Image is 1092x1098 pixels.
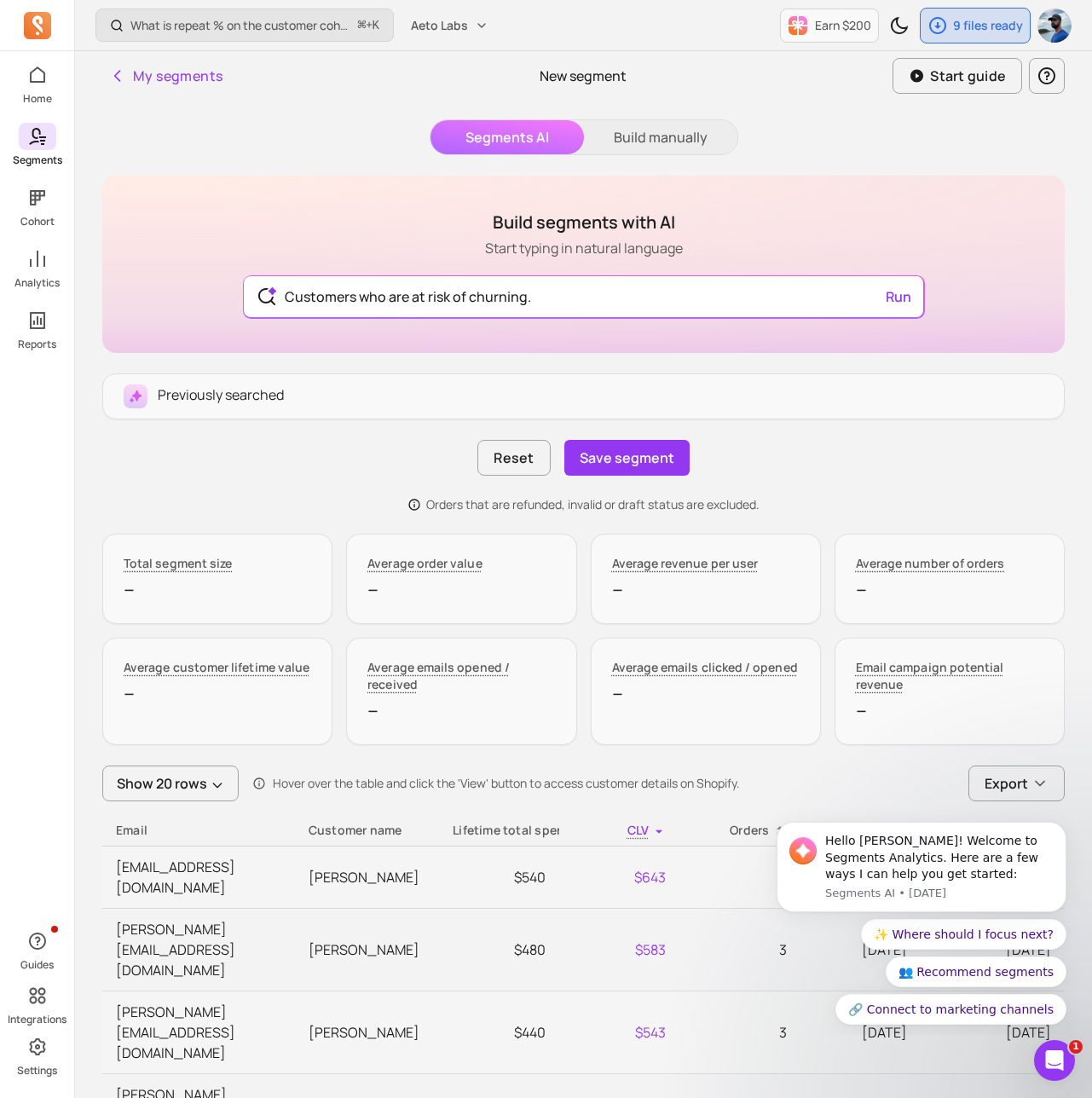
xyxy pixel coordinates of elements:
td: 4 [679,847,800,909]
p: -- [367,696,555,724]
button: Toggle dark mode [882,9,916,43]
td: $583 [559,909,679,991]
p: Average emails opened / received [367,659,555,693]
p: 9 files ready [953,17,1023,34]
p: Segments [13,153,62,167]
button: What is repeat % on the customer cohort page? How is it defined?⌘+K [95,9,394,42]
p: Average emails clicked / opened [612,659,798,676]
p: Guides [20,958,54,972]
span: 1 [1069,1040,1083,1054]
p: What is repeat % on the customer cohort page? How is it defined? [130,17,351,34]
p: Total segment size [124,555,232,572]
input: Search from prebuilt segments or create your own starting with “Customers who” ... [271,276,896,317]
p: Hover over the table and click the 'View' button to access customer details on Shopify. [273,775,740,792]
p: Customer name [309,822,425,839]
td: $480 [439,909,559,991]
kbd: K [373,19,379,32]
p: -- [124,575,311,603]
p: [PERSON_NAME] [309,867,425,887]
button: 9 files ready [920,8,1031,43]
p: Analytics [14,276,60,290]
button: Segments AI [430,120,584,154]
td: 3 [679,909,800,991]
p: -- [612,679,800,707]
button: Run [879,280,918,314]
td: $540 [439,847,559,909]
button: Reset [477,440,550,476]
button: Show 20 rows [102,766,239,801]
p: -- [856,575,1043,603]
td: 3 [679,991,800,1074]
button: Build manually [584,120,737,154]
p: -- [612,575,800,603]
div: Orders [693,822,786,839]
iframe: Intercom notifications message [751,806,1092,1035]
div: Lifetime total spent [453,822,546,839]
button: Guides [19,924,56,975]
p: Settings [17,1064,57,1078]
p: Integrations [8,1013,66,1026]
span: Aeto Labs [411,17,468,34]
p: Average customer lifetime value [124,659,309,676]
p: Earn $200 [815,17,871,34]
td: $643 [559,847,679,909]
button: Save segment [564,440,690,476]
p: Reports [18,338,56,351]
iframe: Intercom live chat [1034,1040,1075,1081]
p: -- [124,679,311,707]
h1: Build segments with AI [485,211,683,234]
span: + [358,16,379,34]
p: Average number of orders [856,555,1005,572]
td: [EMAIL_ADDRESS][DOMAIN_NAME] [102,847,295,909]
span: CLV [627,822,650,838]
button: Aeto Labs [401,10,499,41]
span: Export [985,773,1028,794]
p: -- [856,696,1043,724]
button: My segments [102,59,229,93]
img: avatar [1037,9,1072,43]
button: Start guide [893,58,1022,94]
p: Home [23,92,52,106]
p: Previously searched [158,384,284,405]
button: Earn $200 [780,9,879,43]
p: Average order value [367,555,482,572]
p: Start guide [930,66,1006,86]
td: $543 [559,991,679,1074]
td: [PERSON_NAME][EMAIL_ADDRESS][DOMAIN_NAME] [102,909,295,991]
p: -- [367,575,555,603]
p: Email campaign potential revenue [856,659,1043,693]
button: Export [968,766,1065,801]
p: [PERSON_NAME] [309,939,425,960]
kbd: ⌘ [357,15,367,37]
div: Email [116,822,281,839]
p: New segment [540,66,627,86]
p: Average revenue per user [612,555,759,572]
p: Cohort [20,215,55,228]
p: Start typing in natural language [485,238,683,258]
td: $440 [439,991,559,1074]
td: [PERSON_NAME][EMAIL_ADDRESS][DOMAIN_NAME] [102,991,295,1074]
p: [PERSON_NAME] [309,1022,425,1043]
p: Orders that are refunded, invalid or draft status are excluded. [426,496,760,513]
